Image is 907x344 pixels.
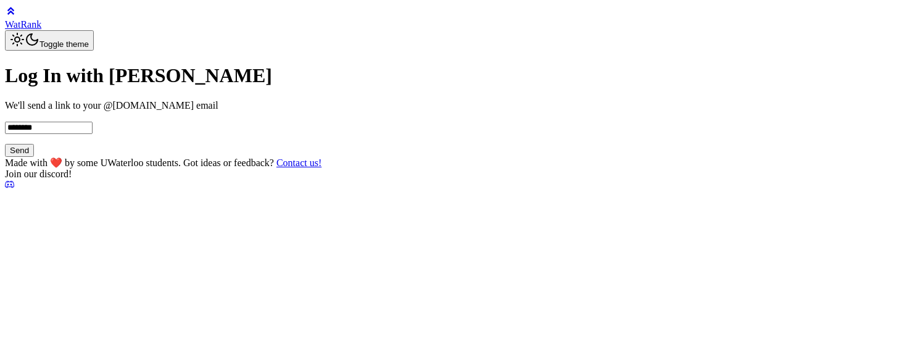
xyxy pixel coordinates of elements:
[5,64,902,87] h1: Log In with [PERSON_NAME]
[5,19,902,30] div: Wat
[5,30,94,51] button: Toggle theme
[5,169,902,180] div: Join our discord!
[5,157,321,168] span: Made with ❤️ by some UWaterloo students. Got ideas or feedback?
[5,5,902,30] a: WatRank
[276,157,321,168] a: Contact us!
[39,40,89,49] span: Toggle theme
[20,19,41,30] span: Rank
[5,100,902,111] p: We'll send a link to your @[DOMAIN_NAME] email
[5,144,34,157] button: Send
